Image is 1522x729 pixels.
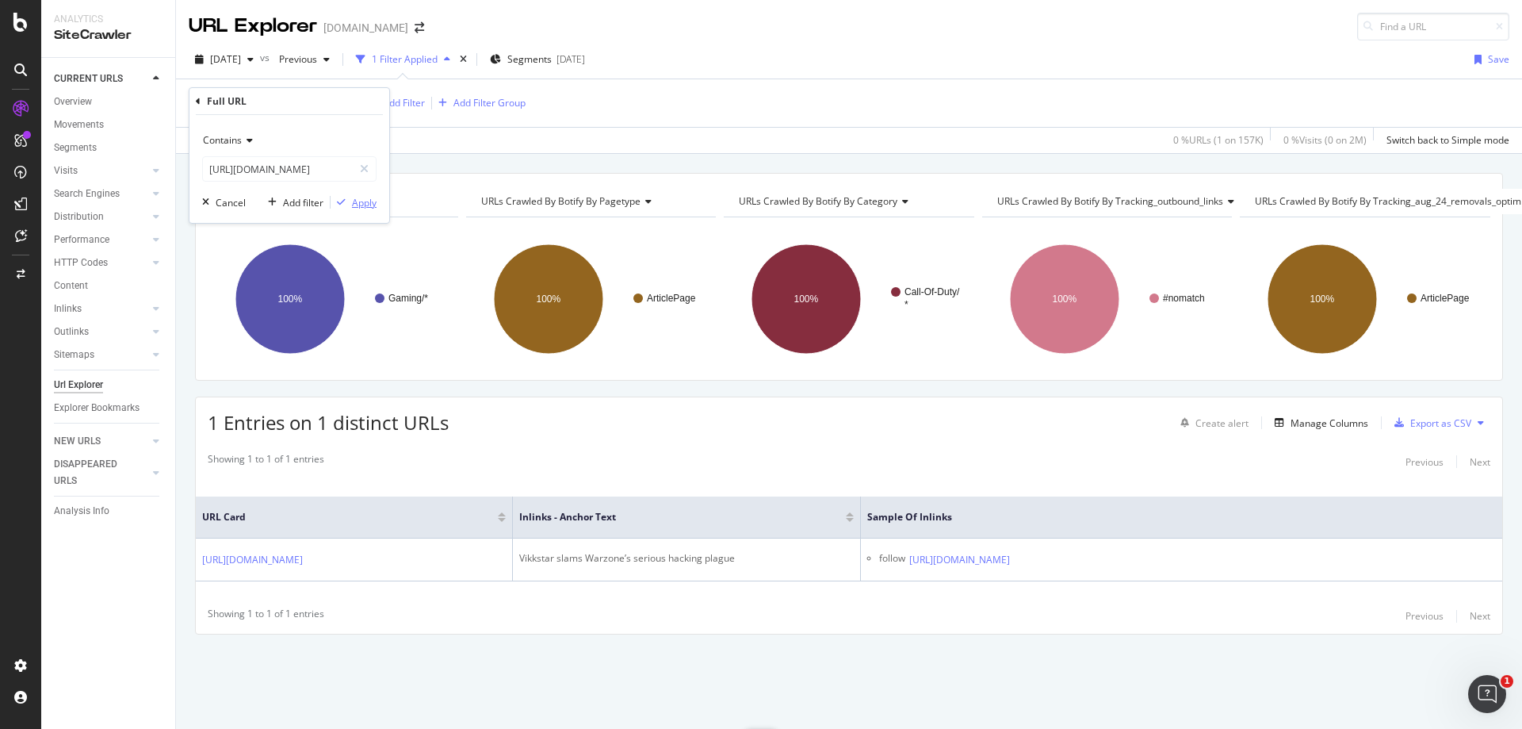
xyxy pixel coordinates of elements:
[1291,416,1368,430] div: Manage Columns
[388,293,428,304] text: Gaming/*
[54,433,101,450] div: NEW URLS
[994,189,1247,214] h4: URLs Crawled By Botify By tracking_outbound_links
[1488,52,1509,66] div: Save
[1470,452,1490,471] button: Next
[507,52,552,66] span: Segments
[210,52,241,66] span: 2025 Sep. 20th
[432,94,526,113] button: Add Filter Group
[54,278,164,294] a: Content
[736,189,960,214] h4: URLs Crawled By Botify By category
[208,409,449,435] span: 1 Entries on 1 distinct URLs
[1410,416,1471,430] div: Export as CSV
[556,52,585,66] div: [DATE]
[372,52,438,66] div: 1 Filter Applied
[997,194,1223,208] span: URLs Crawled By Botify By tracking_outbound_links
[323,20,408,36] div: [DOMAIN_NAME]
[1052,294,1076,305] text: 100%
[1468,47,1509,72] button: Save
[54,94,92,110] div: Overview
[283,196,323,209] div: Add filter
[1163,293,1205,304] text: #nomatch
[196,194,246,210] button: Cancel
[867,510,1472,524] span: Sample of Inlinks
[202,510,494,524] span: URL Card
[54,232,109,248] div: Performance
[350,47,457,72] button: 1 Filter Applied
[383,96,425,109] div: Add Filter
[216,196,246,209] div: Cancel
[457,52,470,67] div: times
[54,186,148,202] a: Search Engines
[54,503,109,520] div: Analysis Info
[54,324,89,340] div: Outlinks
[879,551,905,568] div: follow
[794,294,819,305] text: 100%
[519,510,822,524] span: Inlinks - Anchor Text
[273,47,336,72] button: Previous
[54,377,103,393] div: Url Explorer
[415,22,424,33] div: arrow-right-arrow-left
[1310,294,1335,305] text: 100%
[207,94,247,108] div: Full URL
[54,140,164,156] a: Segments
[189,13,317,40] div: URL Explorer
[1470,455,1490,469] div: Next
[208,230,458,368] div: A chart.
[54,377,164,393] a: Url Explorer
[724,230,974,368] div: A chart.
[1405,609,1444,623] div: Previous
[361,94,425,113] button: Add Filter
[54,117,104,133] div: Movements
[1421,293,1470,304] text: ArticlePage
[904,286,960,297] text: Call-Of-Duty/
[1195,416,1249,430] div: Create alert
[54,209,148,225] a: Distribution
[189,47,260,72] button: [DATE]
[647,293,696,304] text: ArticlePage
[54,94,164,110] a: Overview
[1501,675,1513,688] span: 1
[1405,607,1444,626] button: Previous
[54,117,164,133] a: Movements
[54,400,140,416] div: Explorer Bookmarks
[478,189,702,214] h4: URLs Crawled By Botify By pagetype
[1357,13,1509,40] input: Find a URL
[484,47,591,72] button: Segments[DATE]
[54,71,123,87] div: CURRENT URLS
[536,294,560,305] text: 100%
[1405,452,1444,471] button: Previous
[54,71,148,87] a: CURRENT URLS
[54,278,88,294] div: Content
[1174,410,1249,435] button: Create alert
[1468,675,1506,713] iframe: Intercom live chat
[202,552,303,568] a: [URL][DOMAIN_NAME]
[54,324,148,340] a: Outlinks
[1470,607,1490,626] button: Next
[1386,133,1509,147] div: Switch back to Simple mode
[203,133,242,147] span: Contains
[54,163,148,179] a: Visits
[54,433,148,450] a: NEW URLS
[54,209,104,225] div: Distribution
[466,230,717,368] div: A chart.
[54,140,97,156] div: Segments
[739,194,897,208] span: URLs Crawled By Botify By category
[1388,410,1471,435] button: Export as CSV
[982,230,1233,368] svg: A chart.
[208,607,324,626] div: Showing 1 to 1 of 1 entries
[262,194,323,210] button: Add filter
[54,255,148,271] a: HTTP Codes
[1283,133,1367,147] div: 0 % Visits ( 0 on 2M )
[54,301,82,317] div: Inlinks
[1240,230,1490,368] svg: A chart.
[54,503,164,520] a: Analysis Info
[909,552,1010,568] a: [URL][DOMAIN_NAME]
[54,400,164,416] a: Explorer Bookmarks
[519,551,854,566] div: Vikkstar slams Warzone’s serious hacking plague
[1405,455,1444,469] div: Previous
[278,294,303,305] text: 100%
[54,163,78,179] div: Visits
[481,194,641,208] span: URLs Crawled By Botify By pagetype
